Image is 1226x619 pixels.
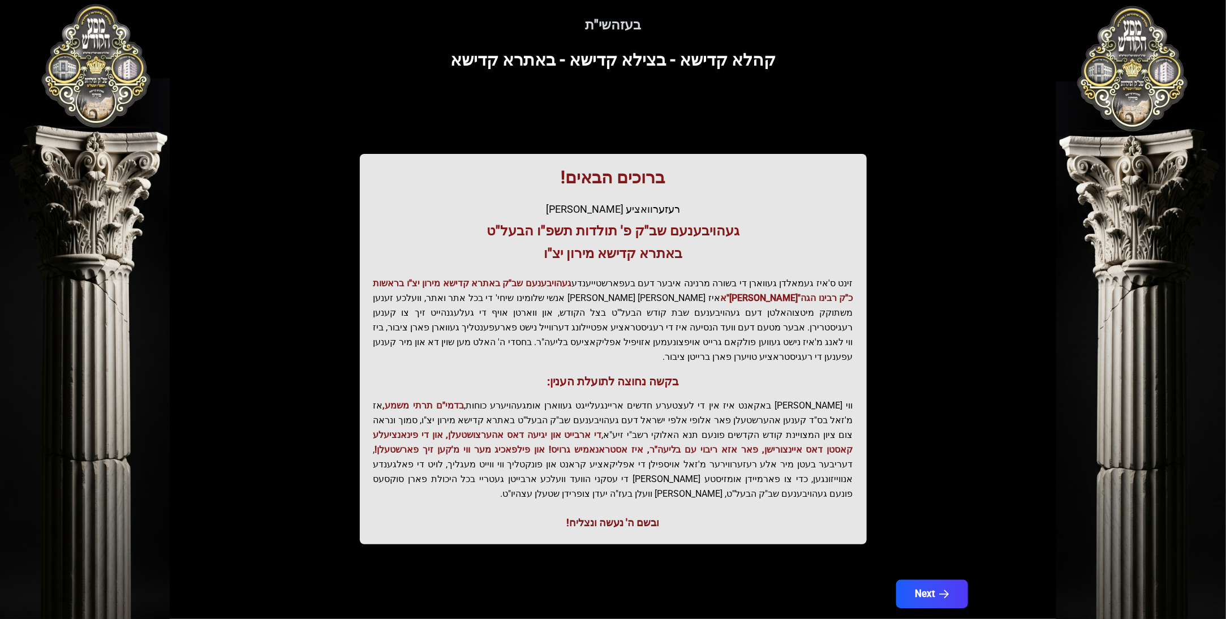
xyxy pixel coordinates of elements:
[383,400,464,411] span: בדמי"ם תרתי משמע,
[373,201,853,217] div: רעזערוואציע [PERSON_NAME]
[896,580,967,608] button: Next
[373,515,853,531] div: ובשם ה' נעשה ונצליח!
[269,16,957,34] h5: בעזהשי"ת
[373,278,853,303] span: געהויבענעם שב"ק באתרא קדישא מירון יצ"ו בראשות כ"ק רבינו הגה"[PERSON_NAME]"א
[373,373,853,389] h3: בקשה נחוצה לתועלת הענין:
[373,276,853,364] p: זינט ס'איז געמאלדן געווארן די בשורה מרנינה איבער דעם בעפארשטייענדע איז [PERSON_NAME] [PERSON_NAME...
[373,222,853,240] h3: געהויבענעם שב"ק פ' תולדות תשפ"ו הבעל"ט
[373,244,853,263] h3: באתרא קדישא מירון יצ"ו
[373,398,853,501] p: ווי [PERSON_NAME] באקאנט איז אין די לעצטערע חדשים אריינגעלייגט געווארן אומגעהויערע כוחות, אז מ'זא...
[373,167,853,188] h1: ברוכים הבאים!
[373,429,853,455] span: די ארבייט און יגיעה דאס אהערצושטעלן, און די פינאנציעלע קאסטן דאס איינצורישן, פאר אזא ריבוי עם בלי...
[450,50,776,70] span: קהלא קדישא - בצילא קדישא - באתרא קדישא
